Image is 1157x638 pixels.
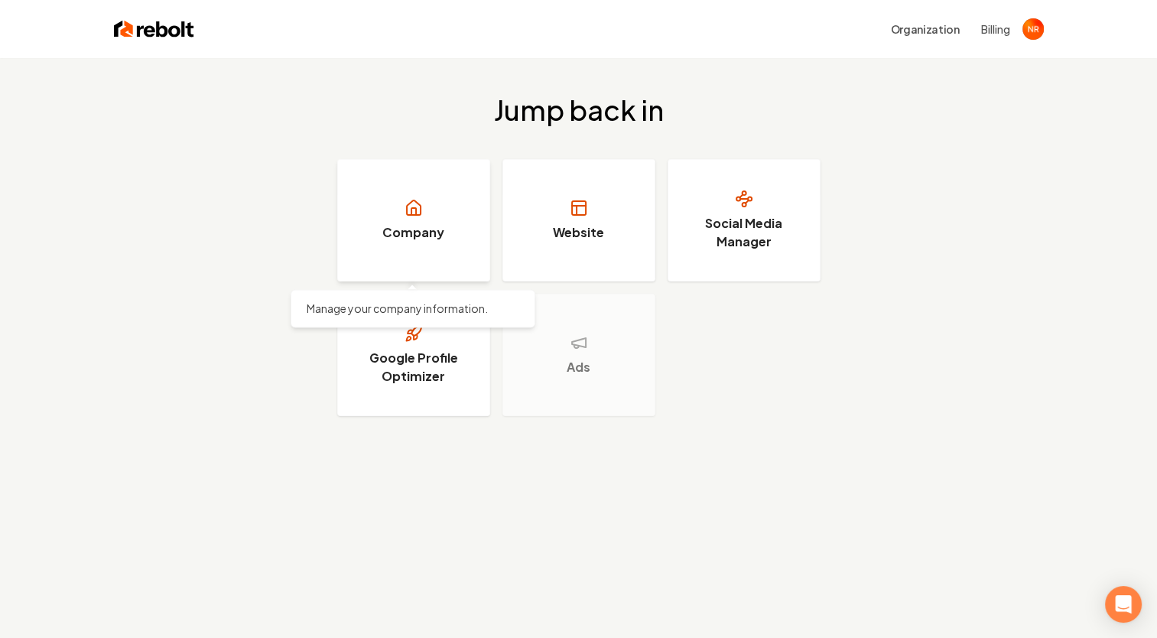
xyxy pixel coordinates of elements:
[553,223,604,242] h3: Website
[356,349,471,386] h3: Google Profile Optimizer
[687,214,801,251] h3: Social Media Manager
[1022,18,1044,40] button: Open user button
[882,15,969,43] button: Organization
[337,159,490,282] a: Company
[114,18,194,40] img: Rebolt Logo
[1105,586,1142,623] div: Open Intercom Messenger
[494,95,664,125] h2: Jump back in
[382,223,444,242] h3: Company
[567,358,590,376] h3: Ads
[668,159,821,282] a: Social Media Manager
[1022,18,1044,40] img: Nate Raddatz
[502,159,655,282] a: Website
[981,21,1010,37] button: Billing
[337,294,490,416] a: Google Profile Optimizer
[307,301,519,316] p: Manage your company information.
